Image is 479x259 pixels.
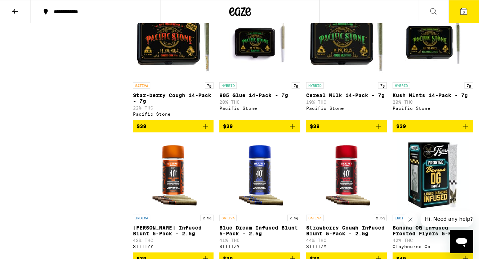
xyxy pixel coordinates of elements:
img: STIIIZY - King Louis XIII Infused Blunt 5-Pack - 2.5g [137,138,210,211]
p: INDICA [133,215,150,221]
a: Open page for Cereal Milk 14-Pack - 7g from Pacific Stone [306,6,387,120]
a: Open page for Star-berry Cough 14-Pack - 7g from Pacific Stone [133,6,214,120]
span: 6 [463,10,465,14]
iframe: Button to launch messaging window [450,230,473,253]
p: SATIVA [219,215,237,221]
p: [PERSON_NAME] Infused Blunt 5-Pack - 2.5g [133,225,214,236]
p: INDICA [393,215,410,221]
button: Add to bag [219,120,300,132]
p: Blue Dream Infused Blunt 5-Pack - 2.5g [219,225,300,236]
div: Pacific Stone [393,106,473,111]
p: Strawberry Cough Infused Blunt 5-Pack - 2.5g [306,225,387,236]
iframe: Message from company [421,211,473,227]
div: Pacific Stone [219,106,300,111]
p: 44% THC [306,238,387,243]
span: $39 [396,123,406,129]
button: 6 [448,0,479,23]
p: 42% THC [133,238,214,243]
button: Add to bag [393,120,473,132]
p: 7g [464,82,473,89]
p: 22% THC [133,105,214,110]
a: Open page for Kush Mints 14-Pack - 7g from Pacific Stone [393,6,473,120]
p: 42% THC [393,238,473,243]
div: Pacific Stone [306,106,387,111]
button: Add to bag [306,120,387,132]
div: Claybourne Co. [393,244,473,249]
p: HYBRID [393,82,410,89]
img: Pacific Stone - Star-berry Cough 14-Pack - 7g [137,6,210,79]
p: HYBRID [306,82,324,89]
div: STIIIZY [219,244,300,249]
div: Pacific Stone [133,112,214,116]
p: 19% THC [306,100,387,104]
a: Open page for Strawberry Cough Infused Blunt 5-Pack - 2.5g from STIIIZY [306,138,387,252]
p: 2.5g [200,215,214,221]
p: 20% THC [219,100,300,104]
a: Open page for King Louis XIII Infused Blunt 5-Pack - 2.5g from STIIIZY [133,138,214,252]
p: Kush Mints 14-Pack - 7g [393,92,473,98]
span: $39 [137,123,146,129]
p: 7g [378,82,387,89]
img: Pacific Stone - 805 Glue 14-Pack - 7g [223,6,296,79]
p: SATIVA [306,215,324,221]
img: STIIIZY - Blue Dream Infused Blunt 5-Pack - 2.5g [223,138,296,211]
img: Pacific Stone - Cereal Milk 14-Pack - 7g [310,6,383,79]
a: Open page for Banana OG Infused Frosted Flyers 5-Pack - 2.5g from Claybourne Co. [393,138,473,252]
p: HYBRID [219,82,237,89]
p: 7g [205,82,214,89]
p: 41% THC [219,238,300,243]
p: SATIVA [133,82,150,89]
p: 2.5g [374,215,387,221]
div: STIIIZY [133,244,214,249]
p: 7g [292,82,300,89]
a: Open page for 805 Glue 14-Pack - 7g from Pacific Stone [219,6,300,120]
iframe: Close message [403,212,418,227]
img: Claybourne Co. - Banana OG Infused Frosted Flyers 5-Pack - 2.5g [397,138,469,211]
p: Cereal Milk 14-Pack - 7g [306,92,387,98]
span: $39 [310,123,320,129]
p: Star-berry Cough 14-Pack - 7g [133,92,214,104]
p: 2.5g [287,215,300,221]
p: Banana OG Infused Frosted Flyers 5-Pack - 2.5g [393,225,473,236]
a: Open page for Blue Dream Infused Blunt 5-Pack - 2.5g from STIIIZY [219,138,300,252]
span: $39 [223,123,233,129]
div: STIIIZY [306,244,387,249]
img: Pacific Stone - Kush Mints 14-Pack - 7g [397,6,469,79]
p: 20% THC [393,100,473,104]
button: Add to bag [133,120,214,132]
img: STIIIZY - Strawberry Cough Infused Blunt 5-Pack - 2.5g [310,138,383,211]
p: 805 Glue 14-Pack - 7g [219,92,300,98]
